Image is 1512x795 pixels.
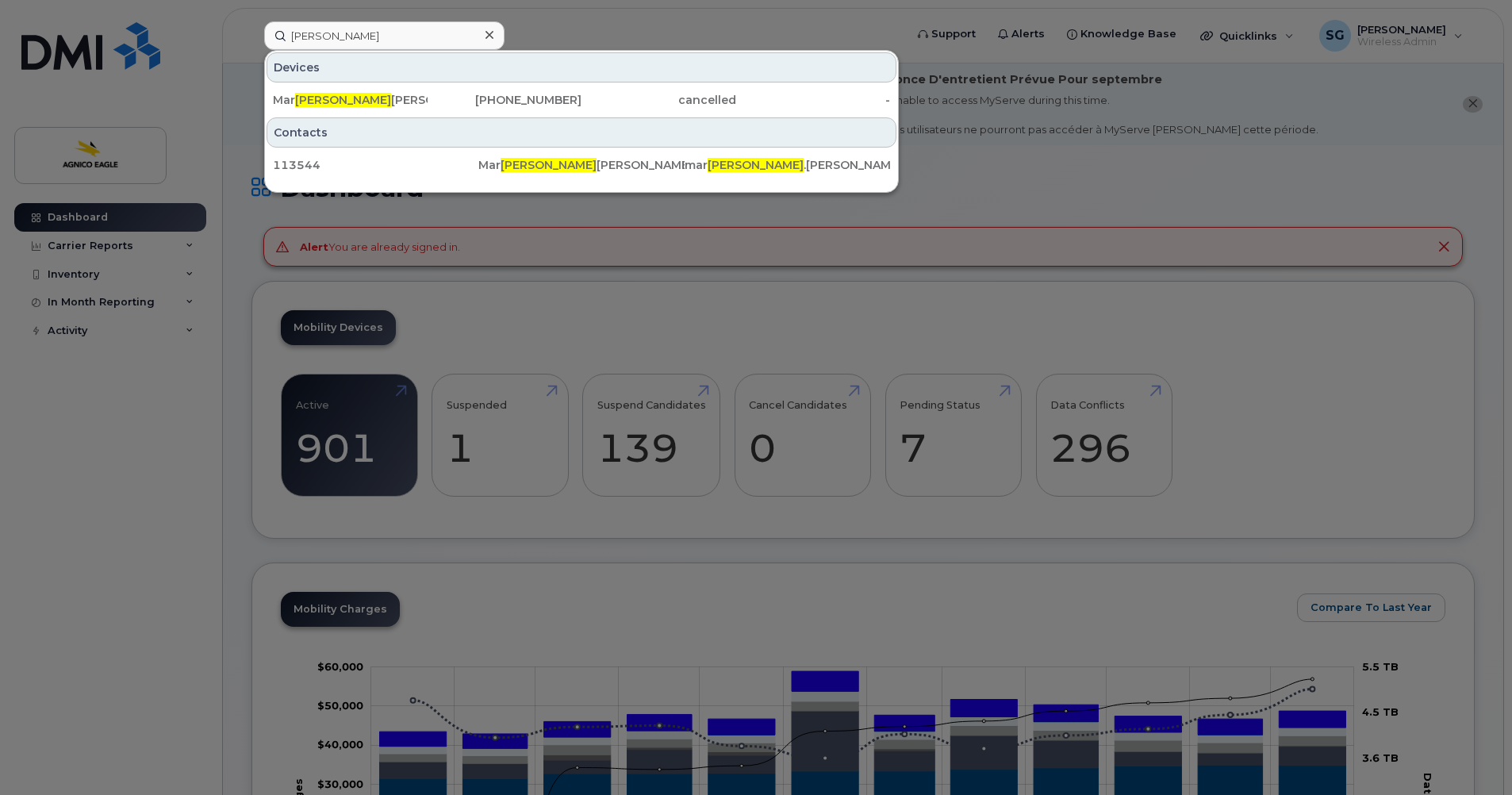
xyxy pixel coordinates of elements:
[478,157,684,173] div: Mar [PERSON_NAME]
[267,52,896,83] div: Devices
[428,92,582,108] div: [PHONE_NUMBER]
[273,157,478,173] div: 113544
[708,158,804,172] span: [PERSON_NAME]
[295,93,391,107] span: [PERSON_NAME]
[267,117,896,148] div: Contacts
[736,92,891,108] div: -
[581,92,736,108] div: cancelled
[267,86,896,114] a: Mar[PERSON_NAME][PERSON_NAME][PHONE_NUMBER]cancelled-
[501,158,597,172] span: [PERSON_NAME]
[685,157,890,173] div: mar .[PERSON_NAME][EMAIL_ADDRESS][DOMAIN_NAME]
[273,92,428,108] div: Mar [PERSON_NAME]
[267,151,896,179] a: 113544Mar[PERSON_NAME][PERSON_NAME]mar[PERSON_NAME].[PERSON_NAME][EMAIL_ADDRESS][DOMAIN_NAME]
